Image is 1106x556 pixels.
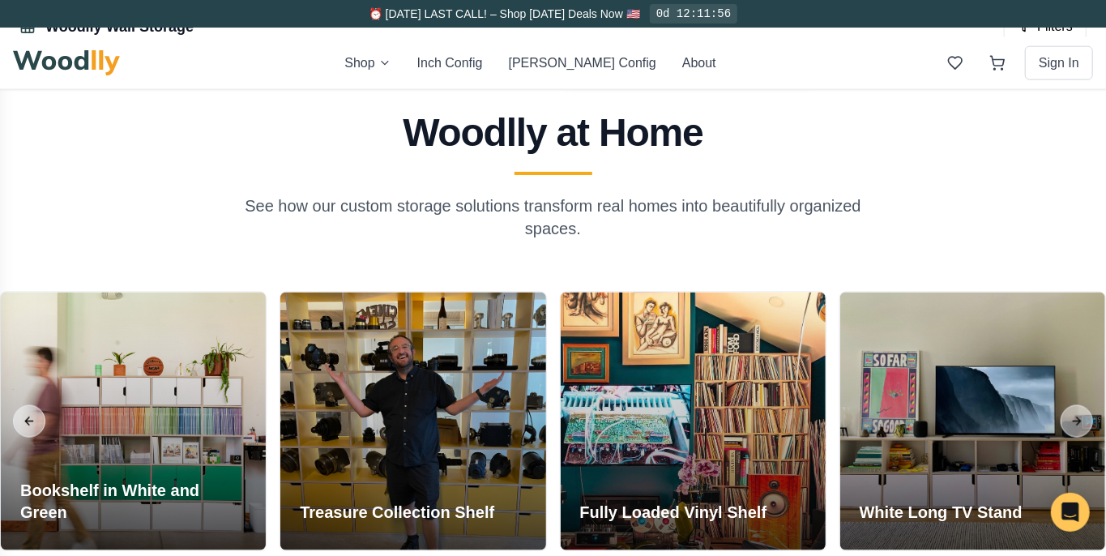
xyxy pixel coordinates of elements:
[300,502,494,524] h3: Treasure Collection Shelf
[509,53,656,73] button: [PERSON_NAME] Config
[1025,46,1093,80] button: Sign In
[682,53,716,73] button: About
[19,113,1087,152] h2: Woodlly at Home
[369,7,640,20] span: ⏰ [DATE] LAST CALL! – Shop [DATE] Deals Now 🇺🇸
[242,195,865,240] p: See how our custom storage solutions transform real homes into beautifully organized spaces.
[860,502,1023,524] h3: White Long TV Stand
[580,502,767,524] h3: Fully Loaded Vinyl Shelf
[650,4,737,24] div: 0d 12:11:56
[13,50,120,76] img: Woodlly
[20,479,246,524] h3: Bookshelf in White and Green
[1051,493,1090,532] div: Open Intercom Messenger
[344,53,391,73] button: Shop
[417,53,483,73] button: Inch Config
